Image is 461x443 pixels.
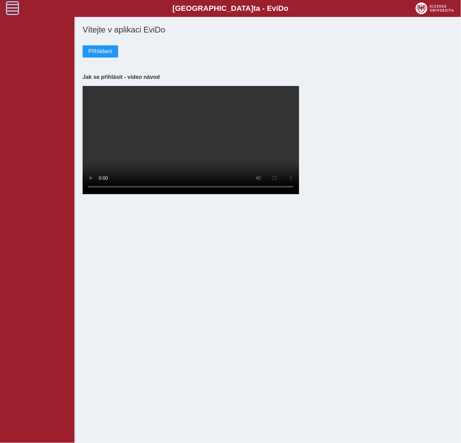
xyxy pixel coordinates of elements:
b: [GEOGRAPHIC_DATA] a - Evi [20,4,441,13]
span: t [254,4,256,13]
span: o [284,4,289,13]
h1: Vítejte v aplikaci EviDo [83,25,453,35]
span: D [278,4,284,13]
video: Your browser does not support the video tag. [83,86,299,194]
button: Přihlášení [83,45,118,58]
img: logo_web_su.png [416,2,454,14]
h3: Jak se přihlásit - video návod [83,74,453,80]
span: Přihlášení [88,48,112,54]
